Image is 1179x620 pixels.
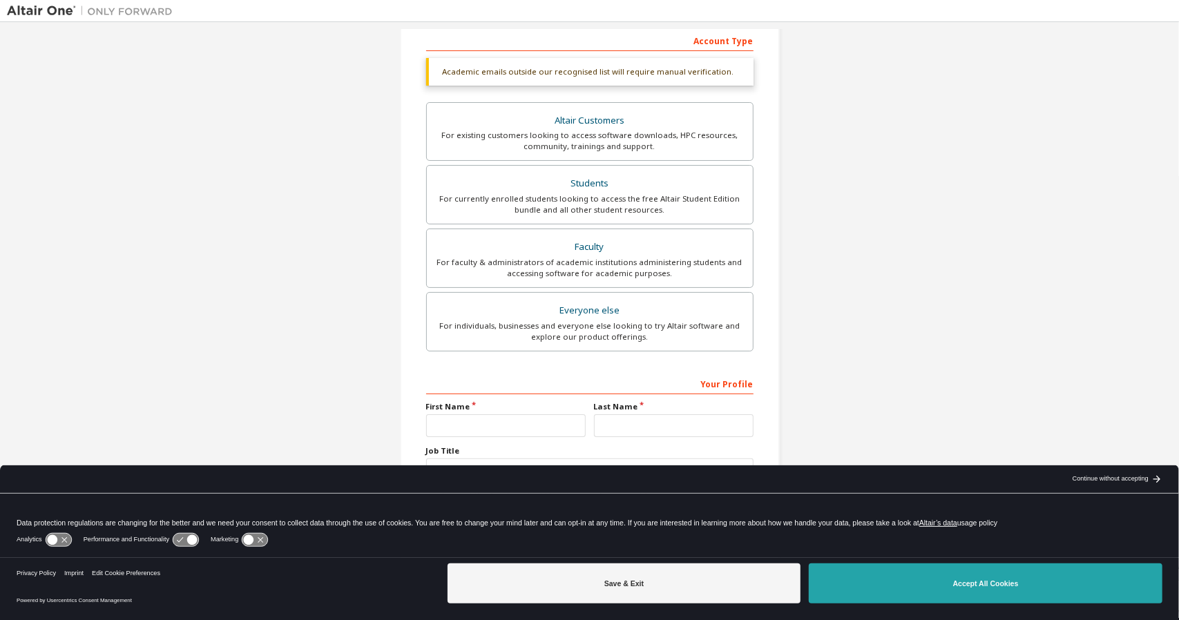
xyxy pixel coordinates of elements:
[426,29,754,51] div: Account Type
[435,111,745,130] div: Altair Customers
[435,130,745,152] div: For existing customers looking to access software downloads, HPC resources, community, trainings ...
[435,193,745,215] div: For currently enrolled students looking to access the free Altair Student Edition bundle and all ...
[426,445,754,456] label: Job Title
[435,320,745,342] div: For individuals, businesses and everyone else looking to try Altair software and explore our prod...
[435,238,745,257] div: Faculty
[435,301,745,320] div: Everyone else
[426,401,586,412] label: First Name
[435,174,745,193] div: Students
[7,4,180,18] img: Altair One
[426,372,754,394] div: Your Profile
[426,58,754,86] div: Academic emails outside our recognised list will require manual verification.
[435,257,745,279] div: For faculty & administrators of academic institutions administering students and accessing softwa...
[594,401,754,412] label: Last Name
